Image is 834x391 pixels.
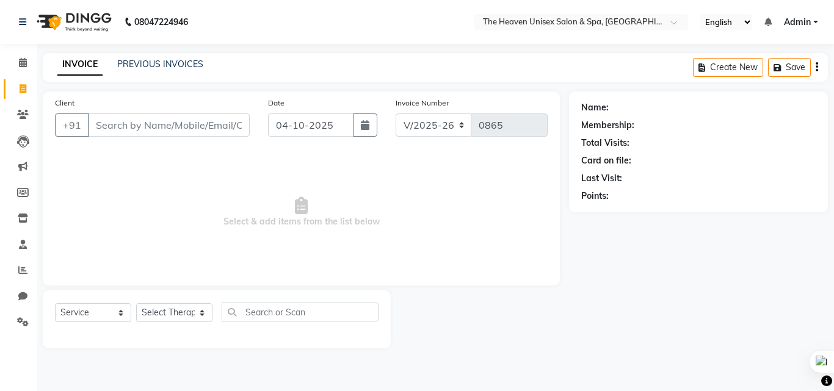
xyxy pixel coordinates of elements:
button: +91 [55,113,89,137]
a: PREVIOUS INVOICES [117,59,203,70]
input: Search by Name/Mobile/Email/Code [88,113,250,137]
div: Card on file: [581,154,631,167]
div: Name: [581,101,609,114]
div: Membership: [581,119,634,132]
img: logo [31,5,115,39]
span: Admin [784,16,811,29]
div: Last Visit: [581,172,622,185]
a: INVOICE [57,54,103,76]
b: 08047224946 [134,5,188,39]
label: Client [55,98,74,109]
label: Date [268,98,285,109]
div: Points: [581,190,609,203]
div: Total Visits: [581,137,629,149]
button: Create New [693,58,763,77]
label: Invoice Number [396,98,449,109]
span: Select & add items from the list below [55,151,548,273]
button: Save [768,58,811,77]
input: Search or Scan [222,303,379,321]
